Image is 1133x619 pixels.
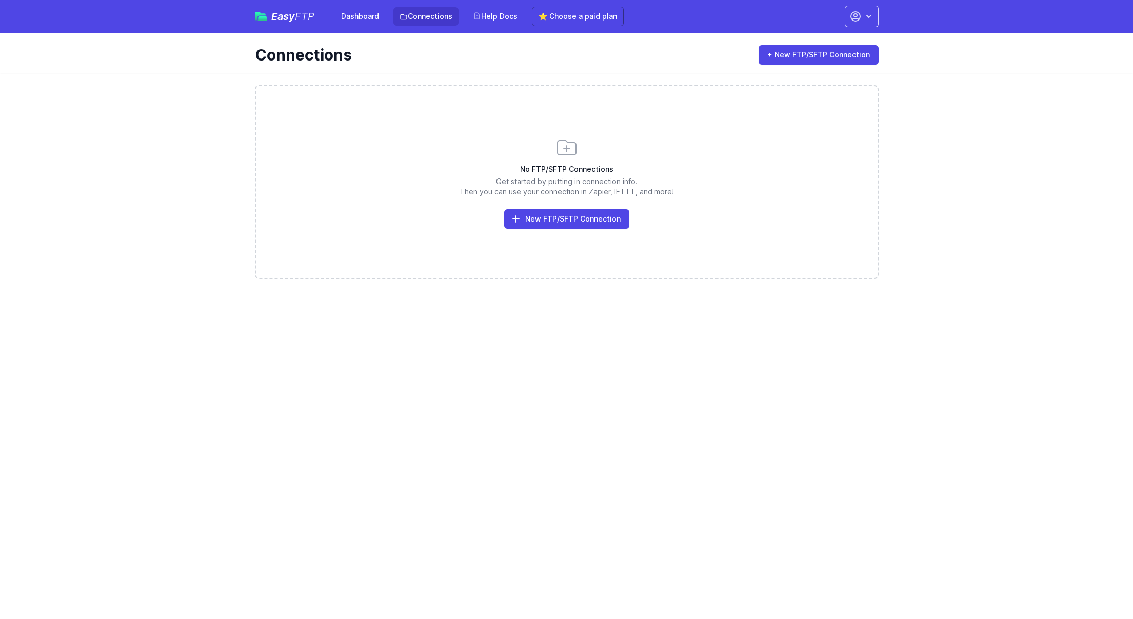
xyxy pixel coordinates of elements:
[532,7,624,26] a: ⭐ Choose a paid plan
[256,164,878,174] h3: No FTP/SFTP Connections
[295,10,314,23] span: FTP
[335,7,385,26] a: Dashboard
[256,176,878,197] p: Get started by putting in connection info. Then you can use your connection in Zapier, IFTTT, and...
[504,209,629,229] a: New FTP/SFTP Connection
[255,11,314,22] a: EasyFTP
[255,46,744,64] h1: Connections
[271,11,314,22] span: Easy
[393,7,459,26] a: Connections
[255,12,267,21] img: easyftp_logo.png
[467,7,524,26] a: Help Docs
[759,45,879,65] a: + New FTP/SFTP Connection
